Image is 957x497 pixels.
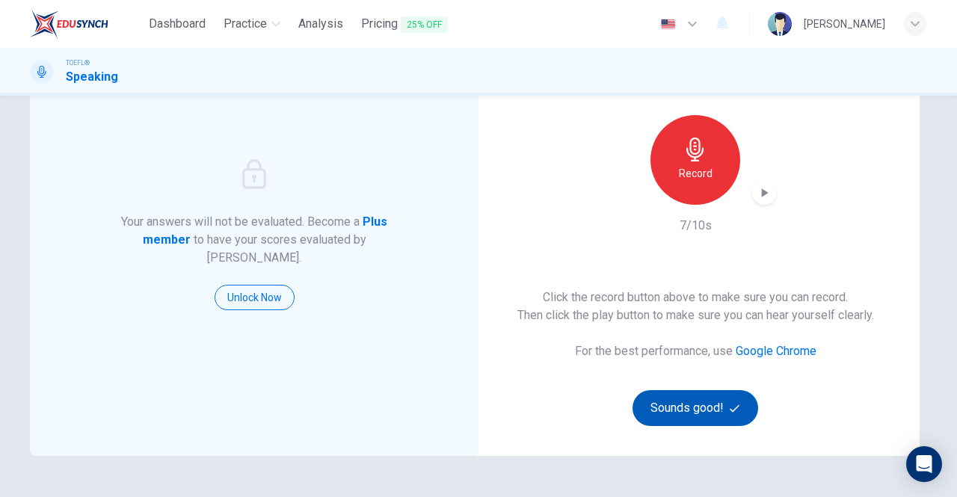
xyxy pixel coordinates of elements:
[736,344,816,358] a: Google Chrome
[659,19,677,30] img: en
[906,446,942,482] div: Open Intercom Messenger
[149,15,206,33] span: Dashboard
[292,10,349,37] button: Analysis
[215,285,295,310] button: Unlock Now
[298,15,343,33] span: Analysis
[804,15,885,33] div: [PERSON_NAME]
[143,10,212,38] a: Dashboard
[355,10,454,38] button: Pricing25% OFF
[679,164,713,182] h6: Record
[30,9,143,39] a: EduSynch logo
[650,115,740,205] button: Record
[143,10,212,37] button: Dashboard
[30,9,108,39] img: EduSynch logo
[361,15,448,34] span: Pricing
[66,68,118,86] h1: Speaking
[292,10,349,38] a: Analysis
[66,58,90,68] span: TOEFL®
[401,16,448,33] span: 25% OFF
[680,217,712,235] h6: 7/10s
[768,12,792,36] img: Profile picture
[224,15,267,33] span: Practice
[517,288,874,324] h6: Click the record button above to make sure you can record. Then click the play button to make sur...
[120,213,390,267] h6: Your answers will not be evaluated. Become a to have your scores evaluated by [PERSON_NAME].
[633,390,758,426] button: Sounds good!
[575,342,816,360] h6: For the best performance, use
[218,10,286,37] button: Practice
